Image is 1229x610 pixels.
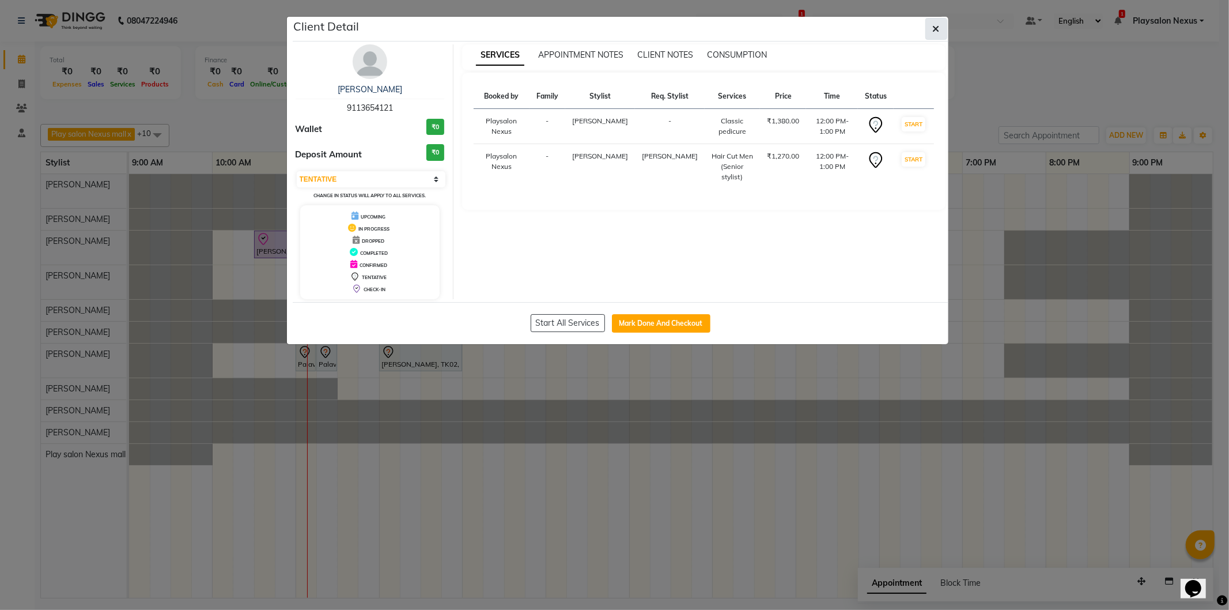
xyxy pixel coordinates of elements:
[712,116,753,137] div: Classic pedicure
[902,117,925,131] button: START
[635,84,705,109] th: Req. Stylist
[530,144,565,190] td: -
[360,262,387,268] span: CONFIRMED
[806,109,858,144] td: 12:00 PM-1:00 PM
[538,50,623,60] span: APPOINTMENT NOTES
[530,109,565,144] td: -
[296,123,323,136] span: Wallet
[313,193,426,198] small: Change in status will apply to all services.
[530,84,565,109] th: Family
[642,152,698,160] span: [PERSON_NAME]
[296,148,362,161] span: Deposit Amount
[360,250,388,256] span: COMPLETED
[612,314,710,333] button: Mark Done And Checkout
[572,116,628,125] span: [PERSON_NAME]
[426,119,444,135] h3: ₹0
[294,18,360,35] h5: Client Detail
[474,109,530,144] td: Playsalon Nexus
[474,84,530,109] th: Booked by
[637,50,693,60] span: CLIENT NOTES
[767,116,799,126] div: ₹1,380.00
[572,152,628,160] span: [PERSON_NAME]
[358,226,390,232] span: IN PROGRESS
[362,274,387,280] span: TENTATIVE
[767,151,799,161] div: ₹1,270.00
[707,50,767,60] span: CONSUMPTION
[364,287,385,292] span: CHECK-IN
[760,84,806,109] th: Price
[338,84,402,95] a: [PERSON_NAME]
[902,152,925,167] button: START
[858,84,894,109] th: Status
[353,44,387,79] img: avatar
[347,103,393,113] span: 9113654121
[362,238,384,244] span: DROPPED
[712,151,753,182] div: Hair Cut Men (Senior stylist)
[806,84,858,109] th: Time
[1181,564,1217,598] iframe: chat widget
[565,84,635,109] th: Stylist
[361,214,385,220] span: UPCOMING
[635,109,705,144] td: -
[806,144,858,190] td: 12:00 PM-1:00 PM
[705,84,760,109] th: Services
[426,144,444,161] h3: ₹0
[476,45,524,66] span: SERVICES
[474,144,530,190] td: Playsalon Nexus
[531,314,605,332] button: Start All Services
